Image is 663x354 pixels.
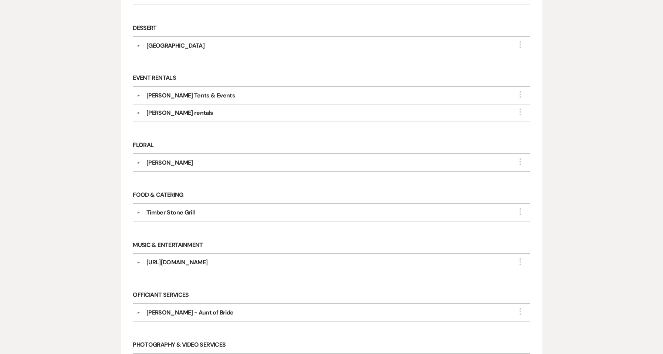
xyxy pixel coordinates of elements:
[134,44,143,48] button: ▼
[133,20,530,37] h6: Dessert
[134,161,143,165] button: ▼
[134,111,143,115] button: ▼
[133,287,530,304] h6: Officiant Services
[134,261,143,265] button: ▼
[146,258,207,267] div: [URL][DOMAIN_NAME]
[133,237,530,254] h6: Music & Entertainment
[133,70,530,87] h6: Event Rentals
[133,187,530,205] h6: Food & Catering
[133,137,530,154] h6: Floral
[146,91,235,100] div: [PERSON_NAME] Tents & Events
[146,308,233,317] div: [PERSON_NAME] - Aunt of Bride
[146,208,194,217] div: Timber Stone Grill
[134,311,143,315] button: ▼
[146,109,213,117] div: [PERSON_NAME] rentals
[134,211,143,214] button: ▼
[134,94,143,97] button: ▼
[146,158,193,167] div: [PERSON_NAME]
[146,41,204,50] div: [GEOGRAPHIC_DATA]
